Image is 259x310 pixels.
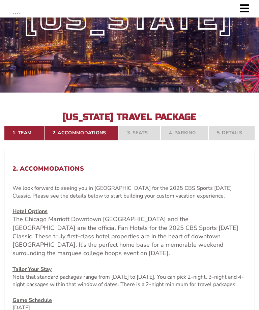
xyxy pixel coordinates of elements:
p: Note that standard packages range from [DATE] to [DATE]. You can pick 2-night, 3-night and 4-nigh... [12,266,247,288]
a: 1. Team [4,126,44,140]
u: Hotel Options [12,208,48,215]
span: The Chicago Marriott Downtown [GEOGRAPHIC_DATA] and the [GEOGRAPHIC_DATA] are the official Fan Ho... [12,215,238,257]
u: Game Schedule [12,297,52,304]
h2: 2. Accommodations [12,165,247,173]
img: CBS Sports Thanksgiving Classic [7,3,26,23]
h2: [US_STATE] Travel Package [55,113,204,122]
p: We look forward to seeing you in [GEOGRAPHIC_DATA] for the 2025 CBS Sports [DATE] Classic. Please... [12,184,247,200]
u: Tailor Your Stay [12,266,52,273]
